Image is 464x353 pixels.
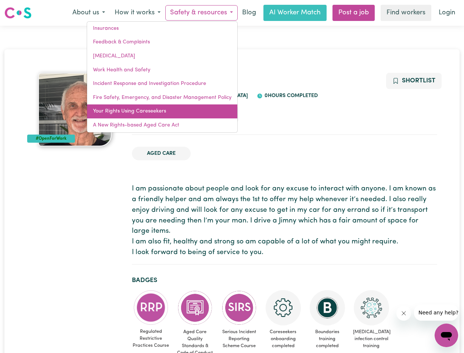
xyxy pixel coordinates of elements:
p: I am passionate about people and look for any excuse to interact with anyone. I am known as a fri... [132,184,437,258]
button: Add to shortlist [386,73,442,89]
img: CS Academy: Regulated Restrictive Practices course completed [133,290,169,325]
a: Careseekers logo [4,4,32,21]
div: Safety & resources [87,21,238,133]
a: Post a job [332,5,375,21]
img: CS Academy: Careseekers Onboarding course completed [266,290,301,325]
span: 0 hours completed [263,93,318,99]
li: Aged Care [132,147,191,161]
button: About us [68,5,110,21]
a: Login [434,5,460,21]
span: Boundaries training completed [308,325,346,353]
iframe: Close message [396,306,411,321]
a: Kenneth's profile picture'#OpenForWork [27,73,123,146]
img: Kenneth [38,73,112,146]
div: #OpenForWork [27,135,75,143]
span: Regulated Restrictive Practices Course [132,325,170,352]
span: Serious Incident Reporting Scheme Course [220,325,258,353]
button: Safety & resources [165,5,238,21]
a: Your Rights Using Careseekers [87,104,237,118]
img: CS Academy: Boundaries in care and support work course completed [310,290,345,325]
span: Careseekers onboarding completed [264,325,302,353]
button: How it works [110,5,165,21]
a: AI Worker Match [263,5,327,21]
a: Feedback & Complaints [87,35,237,49]
a: A New Rights-based Aged Care Act [87,118,237,132]
span: Need any help? [4,5,44,11]
a: Insurances [87,22,237,36]
span: Shortlist [402,78,435,84]
a: Incident Response and Investigation Procedure [87,77,237,91]
h2: Badges [132,277,437,284]
iframe: Button to launch messaging window [435,324,458,347]
img: Careseekers logo [4,6,32,19]
a: [MEDICAL_DATA] [87,49,237,63]
img: CS Academy: Aged Care Quality Standards & Code of Conduct course completed [177,290,213,325]
img: CS Academy: Serious Incident Reporting Scheme course completed [222,290,257,325]
a: Fire Safety, Emergency, and Disaster Management Policy [87,91,237,105]
iframe: Message from company [414,304,458,321]
span: [MEDICAL_DATA] infection control training [352,325,391,353]
img: CS Academy: COVID-19 Infection Control Training course completed [354,290,389,325]
a: Blog [238,5,260,21]
a: Work Health and Safety [87,63,237,77]
a: Find workers [381,5,431,21]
